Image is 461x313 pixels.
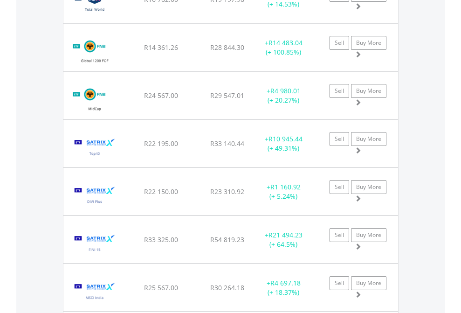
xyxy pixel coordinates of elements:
[68,276,122,309] img: TFSA.STXNDA.png
[268,38,303,47] span: R14 483.04
[351,36,386,50] a: Buy More
[255,278,313,297] div: + (+ 18.37%)
[330,228,349,242] a: Sell
[210,187,244,196] span: R23 310.92
[144,43,178,52] span: R14 361.26
[255,86,313,105] div: + (+ 20.27%)
[268,230,303,239] span: R21 494.23
[351,84,386,98] a: Buy More
[68,132,122,165] img: TFSA.STX40.png
[330,132,349,146] a: Sell
[351,228,386,242] a: Buy More
[255,230,313,249] div: + (+ 64.5%)
[351,180,386,194] a: Buy More
[210,283,244,292] span: R30 264.18
[255,182,313,201] div: + (+ 5.24%)
[144,187,178,196] span: R22 150.00
[144,139,178,148] span: R22 195.00
[68,35,122,69] img: TFSA.FNBEQF.png
[330,36,349,50] a: Sell
[330,84,349,98] a: Sell
[144,283,178,292] span: R25 567.00
[351,276,386,290] a: Buy More
[68,228,122,261] img: TFSA.STXFIN.png
[68,180,122,213] img: TFSA.STXDIV.png
[270,182,301,191] span: R1 160.92
[351,132,386,146] a: Buy More
[255,38,313,57] div: + (+ 100.85%)
[210,235,244,244] span: R54 819.23
[330,180,349,194] a: Sell
[270,278,301,287] span: R4 697.18
[210,43,244,52] span: R28 844.30
[144,235,178,244] span: R33 325.00
[210,139,244,148] span: R33 140.44
[270,86,301,95] span: R4 980.01
[330,276,349,290] a: Sell
[68,83,122,117] img: TFSA.FNBMID.png
[268,134,303,143] span: R10 945.44
[144,91,178,100] span: R24 567.00
[255,134,313,153] div: + (+ 49.31%)
[210,91,244,100] span: R29 547.01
